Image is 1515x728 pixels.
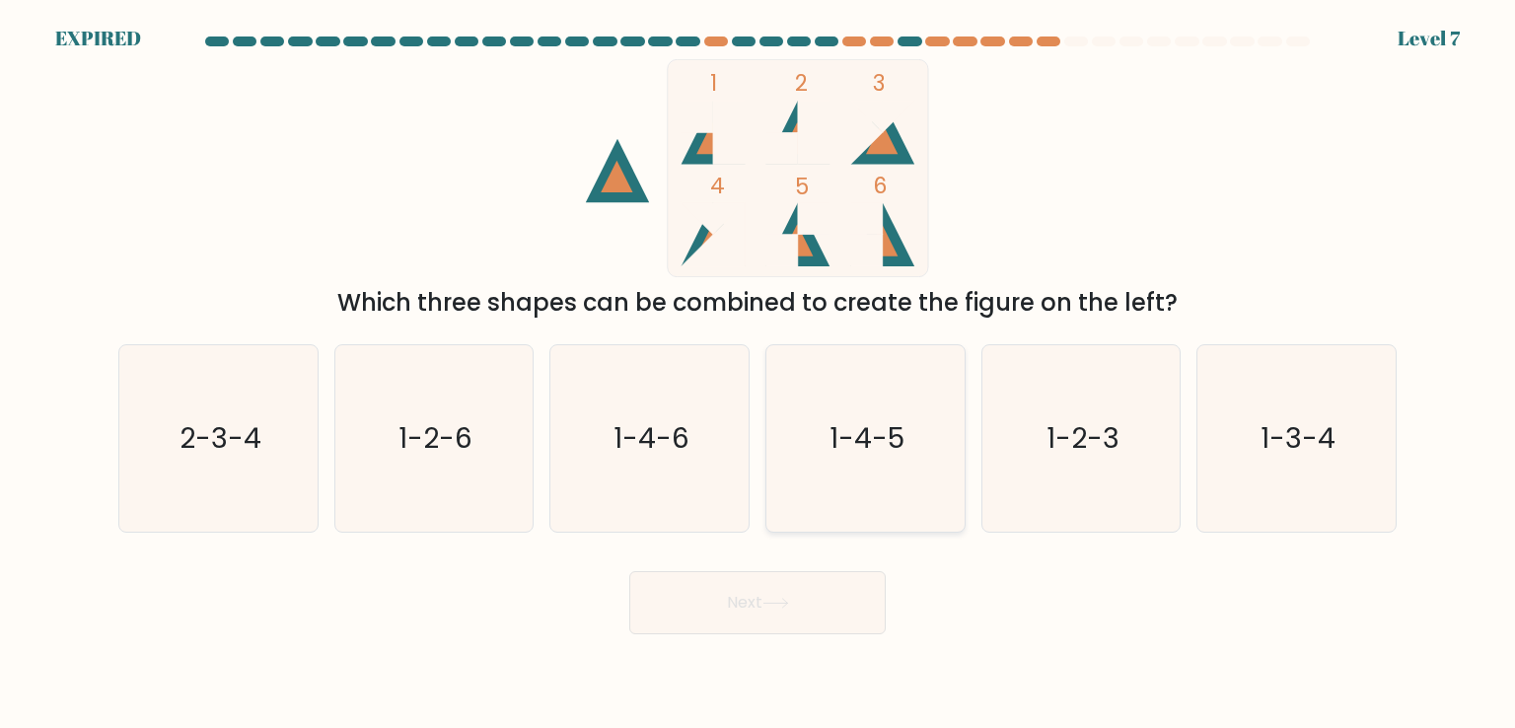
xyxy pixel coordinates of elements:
text: 2-3-4 [180,418,261,458]
tspan: 2 [795,67,808,99]
text: 1-2-6 [398,418,472,458]
text: 1-4-5 [830,418,904,458]
tspan: 5 [795,171,809,202]
tspan: 6 [874,170,888,201]
div: Level 7 [1398,24,1460,53]
text: 1-3-4 [1261,418,1335,458]
div: EXPIRED [55,24,141,53]
text: 1-4-6 [613,418,689,458]
tspan: 1 [710,67,717,99]
tspan: 4 [710,170,725,201]
button: Next [629,571,886,634]
tspan: 3 [874,67,887,99]
div: Which three shapes can be combined to create the figure on the left? [130,285,1385,321]
text: 1-2-3 [1046,418,1119,458]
